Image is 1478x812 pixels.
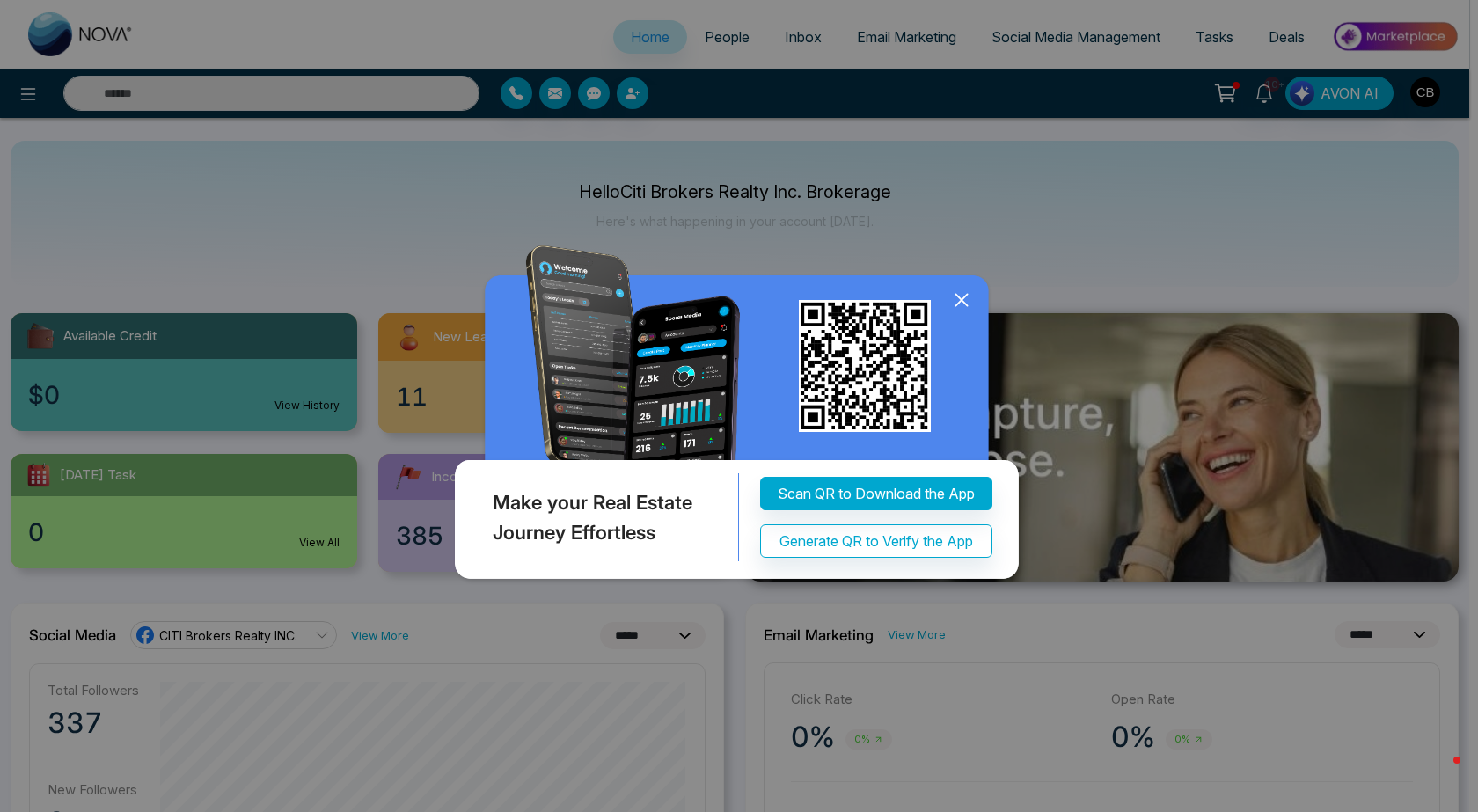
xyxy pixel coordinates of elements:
[1418,752,1460,794] iframe: Intercom live chat
[799,300,931,432] img: qr_for_download_app.png
[450,245,1028,588] img: QRModal
[450,473,739,561] div: Make your Real Estate Journey Effortless
[760,477,992,510] button: Scan QR to Download the App
[760,524,992,558] button: Generate QR to Verify the App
